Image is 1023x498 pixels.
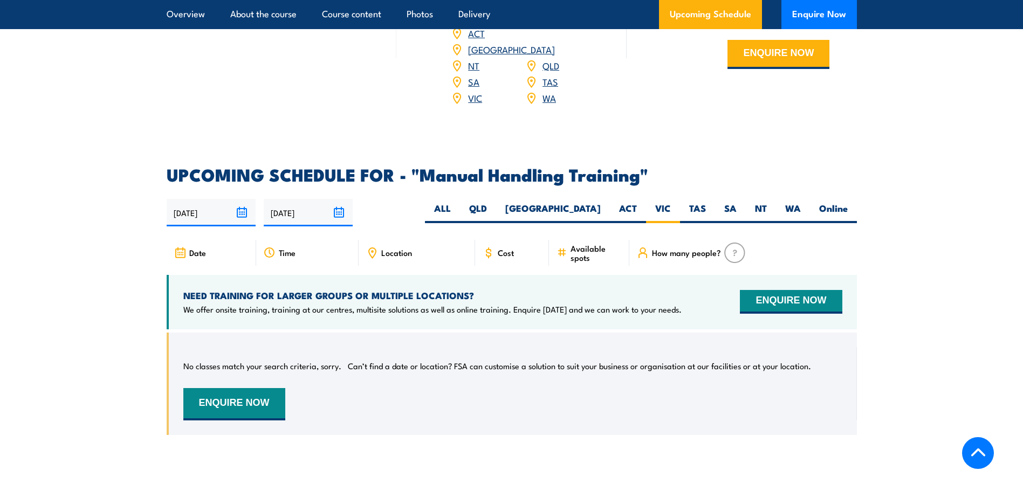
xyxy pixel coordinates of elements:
button: ENQUIRE NOW [727,40,829,69]
span: Location [381,248,412,257]
label: WA [776,202,810,223]
a: TAS [543,75,558,88]
span: How many people? [652,248,721,257]
label: Online [810,202,857,223]
p: No classes match your search criteria, sorry. [183,361,341,371]
label: [GEOGRAPHIC_DATA] [496,202,610,223]
button: ENQUIRE NOW [183,388,285,420]
a: WA [543,91,556,104]
p: Can’t find a date or location? FSA can customise a solution to suit your business or organisation... [348,361,811,371]
input: From date [167,199,256,226]
span: Time [279,248,296,257]
label: QLD [460,202,496,223]
input: To date [264,199,353,226]
a: ACT [468,26,485,39]
a: NT [468,59,479,72]
button: ENQUIRE NOW [740,290,842,314]
span: Date [189,248,206,257]
label: ACT [610,202,646,223]
span: Cost [498,248,514,257]
a: VIC [468,91,482,104]
label: TAS [680,202,715,223]
h4: NEED TRAINING FOR LARGER GROUPS OR MULTIPLE LOCATIONS? [183,289,682,301]
label: VIC [646,202,680,223]
a: [GEOGRAPHIC_DATA] [468,43,555,56]
span: Available spots [571,244,622,262]
a: SA [468,75,479,88]
p: We offer onsite training, training at our centres, multisite solutions as well as online training... [183,304,682,315]
label: NT [746,202,776,223]
h2: UPCOMING SCHEDULE FOR - "Manual Handling Training" [167,167,857,182]
a: QLD [543,59,559,72]
label: ALL [425,202,460,223]
label: SA [715,202,746,223]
